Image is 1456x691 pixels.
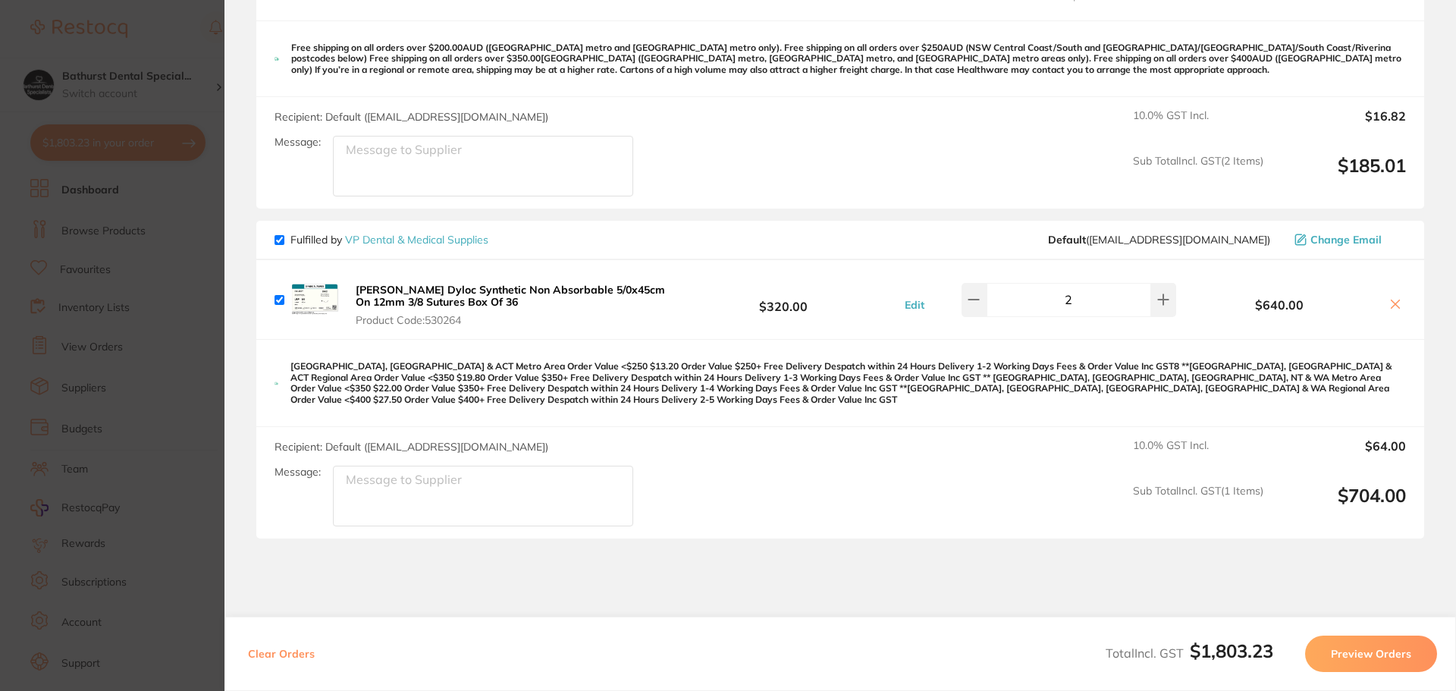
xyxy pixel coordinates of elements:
[1180,298,1379,312] b: $640.00
[1305,636,1437,672] button: Preview Orders
[290,361,1406,405] p: [GEOGRAPHIC_DATA], [GEOGRAPHIC_DATA] & ACT Metro Area Order Value <$250 ​$13.20 Order Value $250+...
[1310,234,1382,246] span: Change Email
[1190,639,1273,662] b: $1,803.23
[1276,155,1406,196] output: $185.01
[1048,234,1270,246] span: sales@vpdentalandmedical.com.au
[356,283,665,309] b: [PERSON_NAME] Dyloc Synthetic Non Absorbable 5/0x45cm On 12mm 3/8 Sutures Box Of 36
[670,286,896,314] b: $320.00
[1276,109,1406,143] output: $16.82
[290,234,488,246] p: Fulfilled by
[351,283,670,327] button: [PERSON_NAME] Dyloc Synthetic Non Absorbable 5/0x45cm On 12mm 3/8 Sutures Box Of 36 Product Code:...
[275,136,321,149] label: Message:
[1106,645,1273,661] span: Total Incl. GST
[290,275,339,324] img: aGI0cTdmZA
[275,466,321,479] label: Message:
[1276,485,1406,526] output: $704.00
[1133,485,1263,526] span: Sub Total Incl. GST ( 1 Items)
[275,110,548,124] span: Recipient: Default ( [EMAIL_ADDRESS][DOMAIN_NAME] )
[243,636,319,672] button: Clear Orders
[275,440,548,454] span: Recipient: Default ( [EMAIL_ADDRESS][DOMAIN_NAME] )
[1276,439,1406,473] output: $64.00
[1290,233,1406,247] button: Change Email
[1048,233,1086,247] b: Default
[356,314,666,326] span: Product Code: 530264
[1133,109,1263,143] span: 10.0 % GST Incl.
[291,42,1406,75] p: Free shipping on all orders over $200.00AUD ([GEOGRAPHIC_DATA] metro and [GEOGRAPHIC_DATA] metro ...
[345,233,488,247] a: VP Dental & Medical Supplies
[1133,155,1263,196] span: Sub Total Incl. GST ( 2 Items)
[900,298,929,312] button: Edit
[1133,439,1263,473] span: 10.0 % GST Incl.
